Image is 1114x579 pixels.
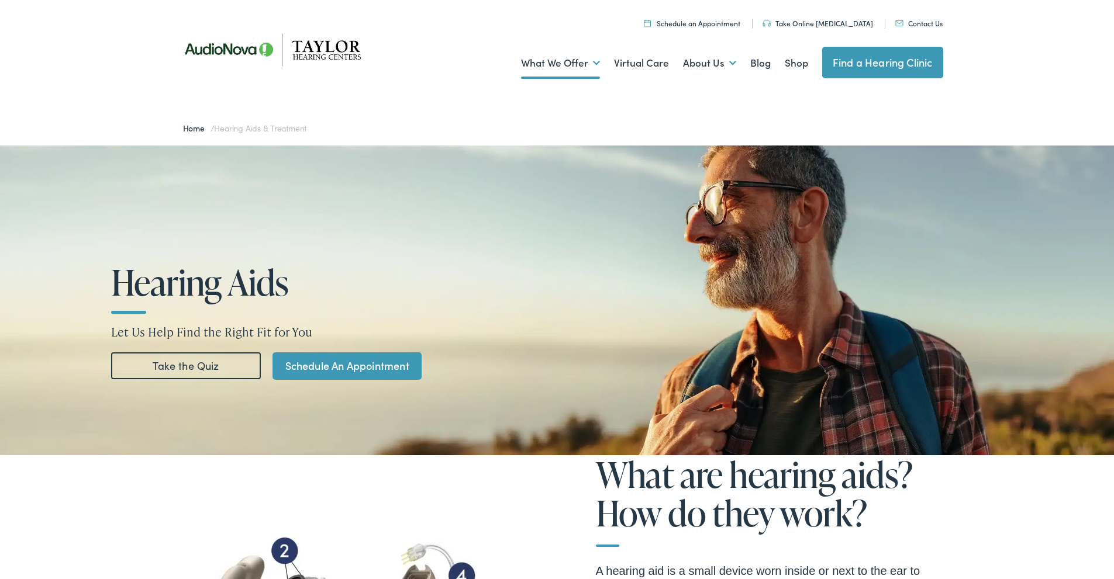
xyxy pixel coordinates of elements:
[596,455,943,547] h2: What are hearing aids? How do they work?
[111,323,1003,341] p: Let Us Help Find the Right Fit for You
[895,20,903,26] img: utility icon
[214,122,306,134] span: Hearing Aids & Treatment
[614,41,669,85] a: Virtual Care
[822,47,943,78] a: Find a Hearing Clinic
[111,352,261,379] a: Take the Quiz
[183,122,307,134] span: /
[763,20,771,27] img: utility icon
[644,18,740,28] a: Schedule an Appointment
[785,41,808,85] a: Shop
[750,41,771,85] a: Blog
[895,18,943,28] a: Contact Us
[644,19,651,27] img: utility icon
[521,41,600,85] a: What We Offer
[273,352,422,380] a: Schedule An Appointment
[763,18,873,28] a: Take Online [MEDICAL_DATA]
[683,41,736,85] a: About Us
[183,122,211,134] a: Home
[111,263,467,301] h1: Hearing Aids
